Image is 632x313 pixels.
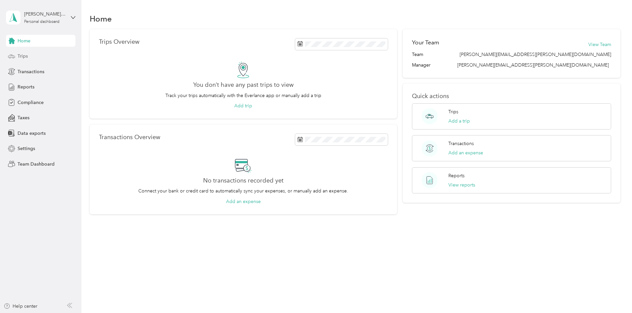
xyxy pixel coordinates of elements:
[226,198,261,205] button: Add an expense
[234,102,252,109] button: Add trip
[18,130,46,137] span: Data exports
[412,38,439,47] h2: Your Team
[448,108,458,115] p: Trips
[18,83,34,90] span: Reports
[18,161,55,168] span: Team Dashboard
[203,177,284,184] h2: No transactions recorded yet
[18,145,35,152] span: Settings
[18,68,44,75] span: Transactions
[99,134,160,141] p: Transactions Overview
[24,11,66,18] div: [PERSON_NAME][EMAIL_ADDRESS][PERSON_NAME][DOMAIN_NAME]
[448,149,483,156] button: Add an expense
[448,172,465,179] p: Reports
[448,182,475,188] button: View reports
[448,118,470,125] button: Add a trip
[24,20,60,24] div: Personal dashboard
[99,38,139,45] p: Trips Overview
[165,92,321,99] p: Track your trips automatically with the Everlance app or manually add a trip
[448,140,474,147] p: Transactions
[412,51,423,58] span: Team
[90,15,112,22] h1: Home
[412,62,430,69] span: Manager
[18,99,44,106] span: Compliance
[18,37,30,44] span: Home
[595,276,632,313] iframe: Everlance-gr Chat Button Frame
[18,114,29,121] span: Taxes
[138,187,348,194] p: Connect your bank or credit card to automatically sync your expenses, or manually add an expense.
[460,51,611,58] span: [PERSON_NAME][EMAIL_ADDRESS][PERSON_NAME][DOMAIN_NAME]
[18,53,28,60] span: Trips
[193,81,293,88] h2: You don’t have any past trips to view
[588,41,611,48] button: View Team
[412,93,611,100] p: Quick actions
[4,303,37,310] button: Help center
[457,62,609,68] span: [PERSON_NAME][EMAIL_ADDRESS][PERSON_NAME][DOMAIN_NAME]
